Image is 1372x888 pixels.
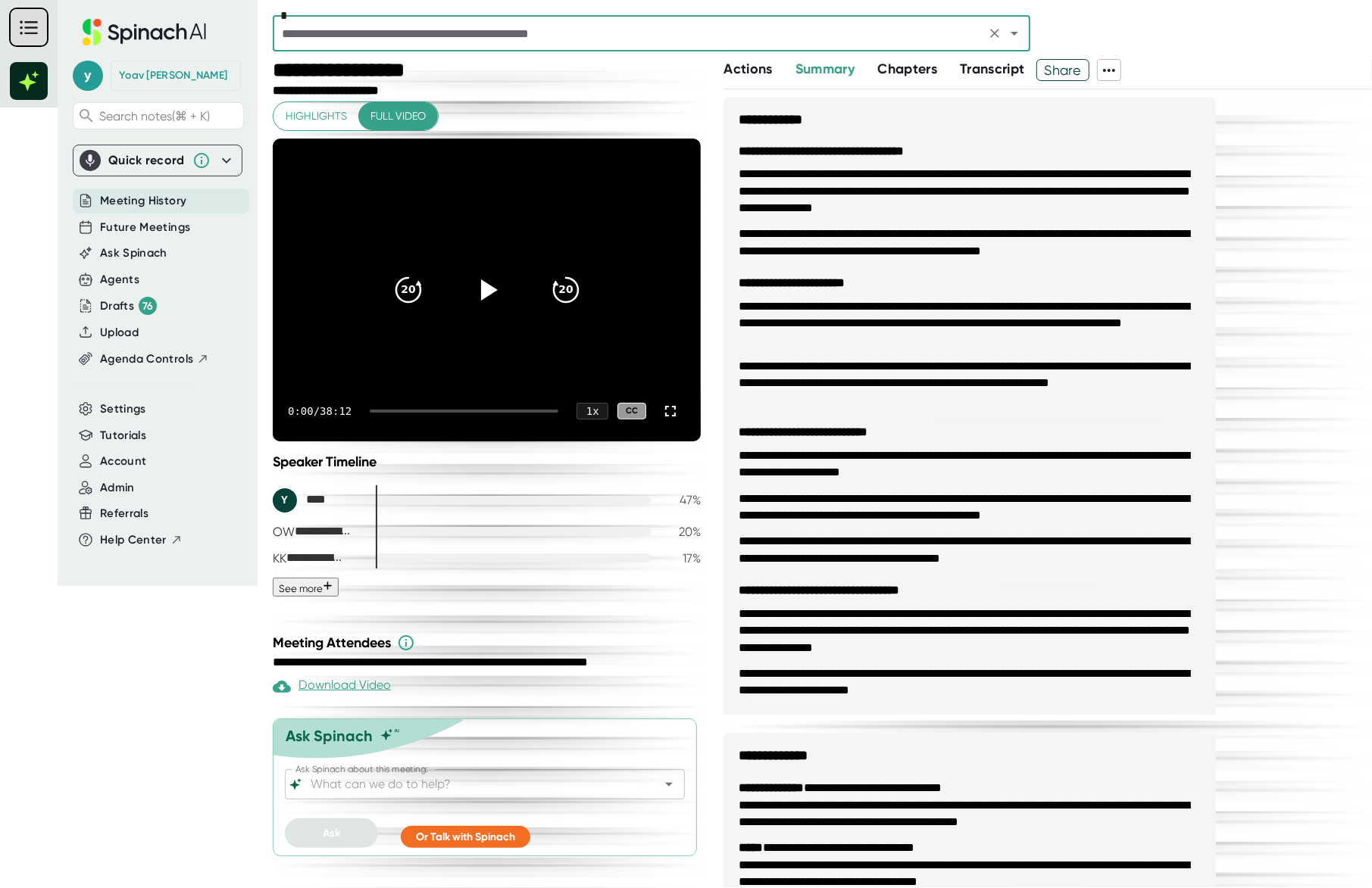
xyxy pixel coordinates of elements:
[139,297,157,315] div: 76
[273,488,297,513] div: Y
[119,69,227,83] div: Yoav Grossman
[286,727,373,745] div: Ask Spinach
[288,405,352,417] div: 0:00 / 38:12
[960,61,1025,77] span: Transcript
[877,61,937,77] span: Chapters
[724,61,772,77] span: Actions
[358,102,438,130] button: Full video
[1037,57,1089,83] span: Share
[100,453,146,470] button: Account
[80,145,236,176] div: Quick record
[724,59,772,79] button: Actions
[100,297,157,315] div: Drafts
[100,400,146,418] button: Settings
[370,107,426,126] span: Full video
[617,403,646,420] div: CC
[100,324,139,341] button: Upload
[984,23,1005,44] button: Clear
[108,153,185,168] div: Quick record
[100,479,135,497] button: Admin
[100,531,167,549] span: Help Center
[960,59,1025,79] button: Transcript
[100,505,148,522] button: Referrals
[323,827,340,840] span: Ask
[273,453,701,470] div: Speaker Timeline
[416,830,515,843] span: Or Talk with Spinach
[1004,23,1025,44] button: Open
[100,351,209,368] button: Agenda Controls
[577,403,608,419] div: 1 x
[100,297,157,315] button: Drafts 76
[663,551,701,566] div: 17 %
[273,551,364,566] div: Kirill Kulakov
[308,774,636,795] input: What can we do to help?
[877,59,937,79] button: Chapters
[273,551,286,566] div: KK
[286,107,347,126] span: Highlights
[273,578,339,597] button: See more+
[663,493,701,507] div: 47 %
[273,634,705,652] div: Meeting Attendees
[99,109,210,123] span: Search notes (⌘ + K)
[323,575,333,597] span: +
[100,351,193,368] span: Agenda Controls
[273,102,359,130] button: Highlights
[401,826,530,848] button: Or Talk with Spinach
[100,271,139,288] button: Agents
[273,525,295,539] div: OW
[100,192,186,210] button: Meeting History
[73,61,103,91] span: y
[285,818,378,848] button: Ask
[100,219,190,236] button: Future Meetings
[658,774,680,795] button: Open
[663,525,701,539] div: 20 %
[1036,59,1090,81] button: Share
[273,488,364,513] div: Yoav
[795,59,855,79] button: Summary
[100,245,167,262] button: Ask Spinach
[273,678,391,696] div: Download Video
[273,525,364,539] div: Oded Welgreen
[100,531,183,549] button: Help Center
[795,61,855,77] span: Summary
[100,427,146,444] button: Tutorials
